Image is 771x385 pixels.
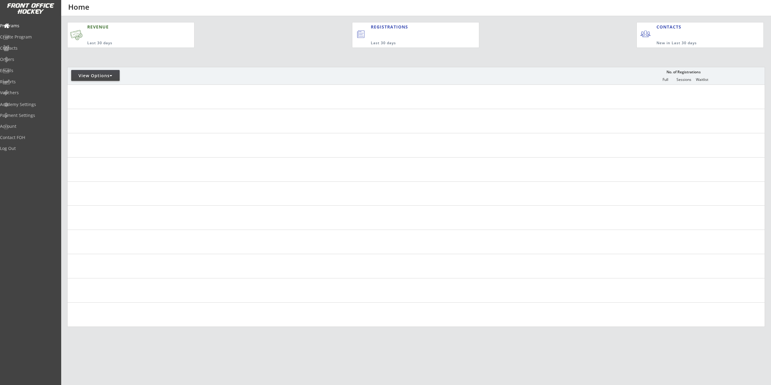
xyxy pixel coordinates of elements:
[87,41,165,46] div: Last 30 days
[656,24,684,30] div: CONTACTS
[665,70,702,74] div: No. of Registrations
[693,78,711,82] div: Waitlist
[371,24,451,30] div: REGISTRATIONS
[675,78,693,82] div: Sessions
[656,78,674,82] div: Full
[71,73,120,79] div: View Options
[371,41,454,46] div: Last 30 days
[87,24,165,30] div: REVENUE
[656,41,735,46] div: New in Last 30 days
